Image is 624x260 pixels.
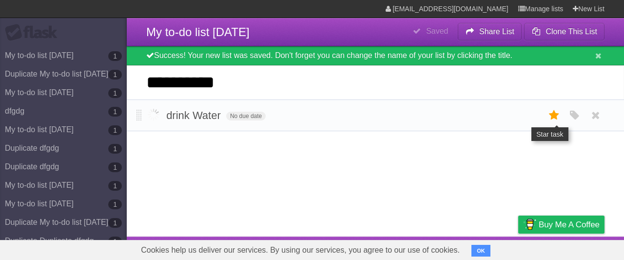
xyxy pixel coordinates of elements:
[226,112,266,120] span: No due date
[539,216,600,233] span: Buy me a coffee
[146,107,161,122] label: Done
[108,144,122,154] b: 1
[518,216,604,234] a: Buy me a coffee
[108,125,122,135] b: 1
[479,27,514,36] b: Share List
[108,237,122,246] b: 1
[546,27,597,36] b: Clone This List
[524,23,604,40] button: Clone This List
[108,181,122,191] b: 1
[506,239,531,258] a: Privacy
[543,239,604,258] a: Suggest a feature
[108,88,122,98] b: 1
[108,200,122,209] b: 1
[5,24,63,41] div: Flask
[458,23,522,40] button: Share List
[426,27,448,35] b: Saved
[471,245,490,257] button: OK
[545,107,564,123] label: Star task
[127,46,624,65] div: Success! Your new list was saved. Don't forget you can change the name of your list by clicking t...
[108,70,122,80] b: 1
[421,239,460,258] a: Developers
[108,51,122,61] b: 1
[108,218,122,228] b: 1
[108,107,122,117] b: 1
[146,25,250,39] span: My to-do list [DATE]
[166,109,223,121] span: drink Water
[523,216,536,233] img: Buy me a coffee
[389,239,409,258] a: About
[472,239,494,258] a: Terms
[131,240,469,260] span: Cookies help us deliver our services. By using our services, you agree to our use of cookies.
[108,162,122,172] b: 1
